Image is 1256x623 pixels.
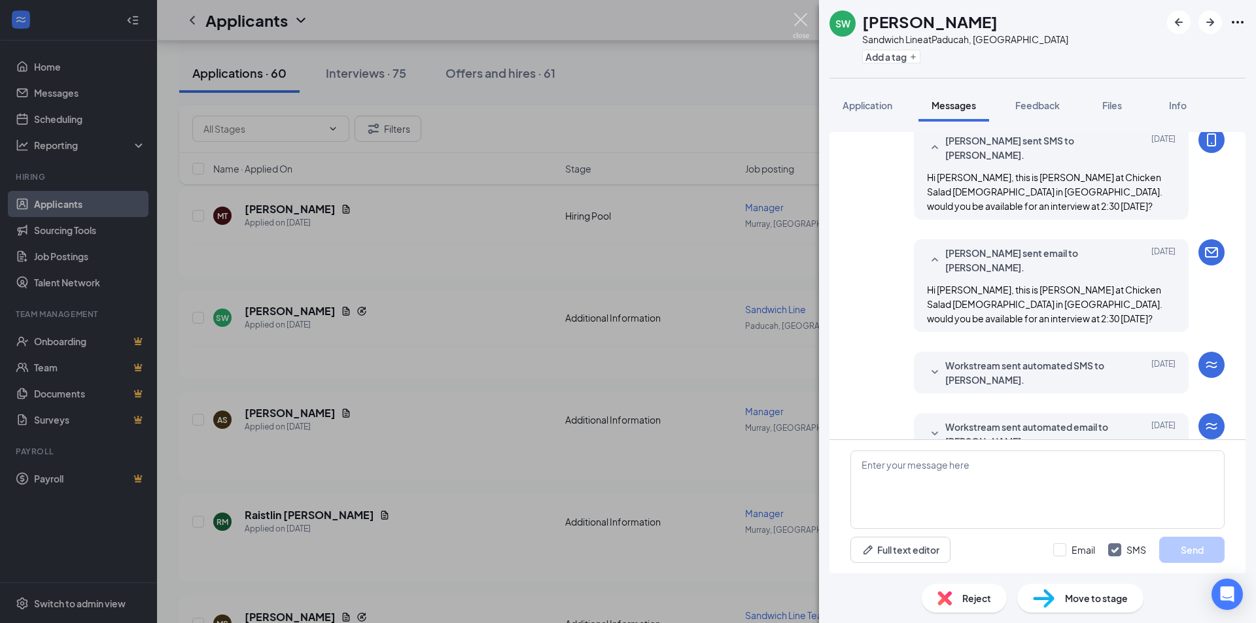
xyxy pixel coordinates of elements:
div: Sandwich Line at Paducah, [GEOGRAPHIC_DATA] [862,33,1068,46]
svg: Plus [909,53,917,61]
button: ArrowRight [1198,10,1222,34]
svg: SmallChevronDown [927,426,943,442]
span: [PERSON_NAME] sent SMS to [PERSON_NAME]. [945,133,1117,162]
span: Feedback [1015,99,1060,111]
span: Workstream sent automated email to [PERSON_NAME]. [945,420,1117,448]
span: Hi [PERSON_NAME], this is [PERSON_NAME] at Chicken Salad [DEMOGRAPHIC_DATA] in [GEOGRAPHIC_DATA].... [927,284,1162,324]
span: Info [1169,99,1187,111]
span: Messages [932,99,976,111]
span: [DATE] [1151,358,1176,387]
span: Move to stage [1065,591,1128,605]
span: Application [843,99,892,111]
span: Files [1102,99,1122,111]
span: Reject [962,591,991,605]
span: [PERSON_NAME] sent email to [PERSON_NAME]. [945,246,1117,275]
h1: [PERSON_NAME] [862,10,998,33]
svg: Email [1204,244,1219,260]
svg: WorkstreamLogo [1204,357,1219,373]
div: Open Intercom Messenger [1212,579,1243,610]
button: ArrowLeftNew [1167,10,1191,34]
span: Hi [PERSON_NAME], this is [PERSON_NAME] at Chicken Salad [DEMOGRAPHIC_DATA] in [GEOGRAPHIC_DATA].... [927,171,1162,212]
svg: WorkstreamLogo [1204,418,1219,434]
span: [DATE] [1151,246,1176,275]
div: SW [835,17,850,30]
svg: ArrowLeftNew [1171,14,1187,30]
svg: MobileSms [1204,132,1219,148]
button: PlusAdd a tag [862,50,920,63]
span: Workstream sent automated SMS to [PERSON_NAME]. [945,358,1117,387]
button: Full text editorPen [850,537,951,563]
svg: SmallChevronUp [927,252,943,268]
svg: Ellipses [1230,14,1246,30]
svg: Pen [862,543,875,556]
svg: ArrowRight [1202,14,1218,30]
span: [DATE] [1151,133,1176,162]
svg: SmallChevronDown [927,365,943,380]
button: Send [1159,537,1225,563]
svg: SmallChevronUp [927,140,943,156]
span: [DATE] [1151,420,1176,448]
